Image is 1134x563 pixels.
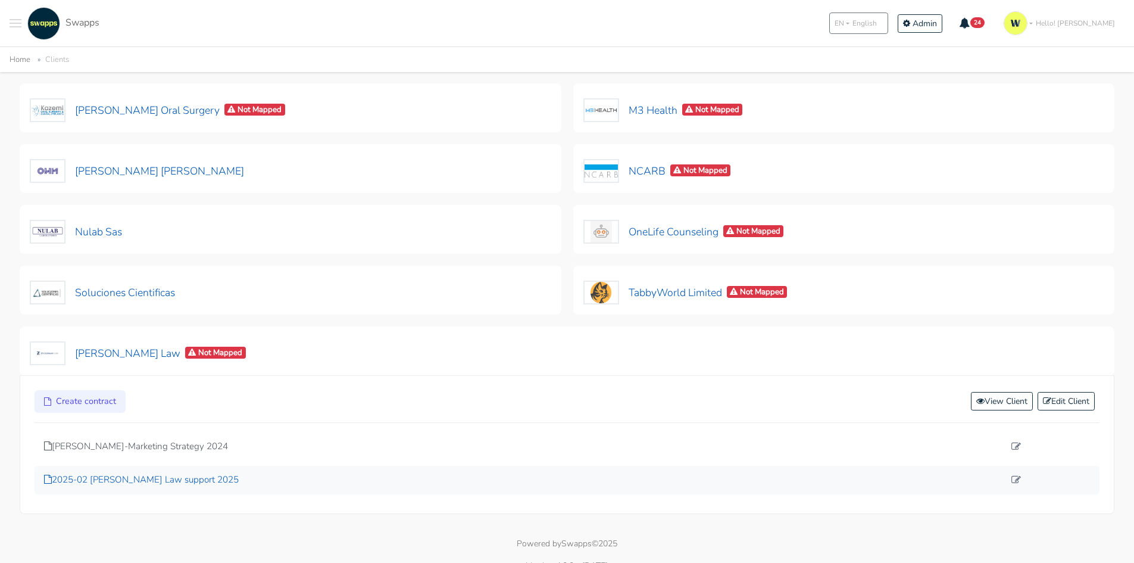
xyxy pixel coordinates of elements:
img: OneLife Counseling [583,220,619,244]
button: NCARBNot Mapped [583,158,732,183]
img: Maria Alejandra Orjuela Ramirez [30,159,65,183]
span: Hello! [PERSON_NAME] [1036,18,1115,29]
span: Create contract [56,395,116,408]
button: [PERSON_NAME] Oral SurgeryNot Mapped [29,98,286,123]
img: Soluciones Cientificas [30,281,65,304]
a: View Client [971,392,1033,410]
img: Kazemi Oral Surgery [30,98,65,122]
li: Clients [33,53,69,67]
span: Not Mapped [727,286,788,298]
a: Create contract [35,390,126,413]
span: Not Mapped [670,164,731,177]
button: TabbyWorld LimitedNot Mapped [583,280,788,305]
img: swapps-linkedin-v2.jpg [27,7,60,40]
span: English [852,18,877,29]
button: M3 HealthNot Mapped [583,98,743,123]
button: OneLife CounselingNot Mapped [583,219,785,244]
a: [PERSON_NAME]-Marketing Strategy 2024 [44,440,1004,453]
span: Admin [913,18,937,29]
img: M3 Health [583,98,619,122]
img: TabbyWorld Limited [583,281,619,304]
a: 2025-02 [PERSON_NAME] Law support 2025 [44,473,1004,487]
button: [PERSON_NAME] [PERSON_NAME] [29,158,245,183]
span: Not Mapped [682,104,743,116]
span: 24 [970,17,985,29]
span: Not Mapped [723,225,784,238]
span: Not Mapped [224,104,285,116]
img: NCARB [583,159,619,183]
img: Zuckerman Law [30,341,65,365]
a: Edit Client [1038,392,1095,410]
a: Home [10,54,30,65]
a: Swapps [24,7,99,40]
button: 24 [952,13,993,33]
a: Swapps [561,538,592,549]
a: Admin [898,14,942,33]
img: Nulab Sas [30,220,65,244]
button: Nulab Sas [29,219,123,244]
a: Hello! [PERSON_NAME] [999,7,1124,40]
span: Not Mapped [185,347,246,359]
button: [PERSON_NAME] LawNot Mapped [29,341,246,366]
img: isotipo-3-3e143c57.png [1004,11,1027,35]
button: ENEnglish [829,13,888,34]
button: Soluciones Cientificas [29,280,176,305]
span: Swapps [65,16,99,29]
